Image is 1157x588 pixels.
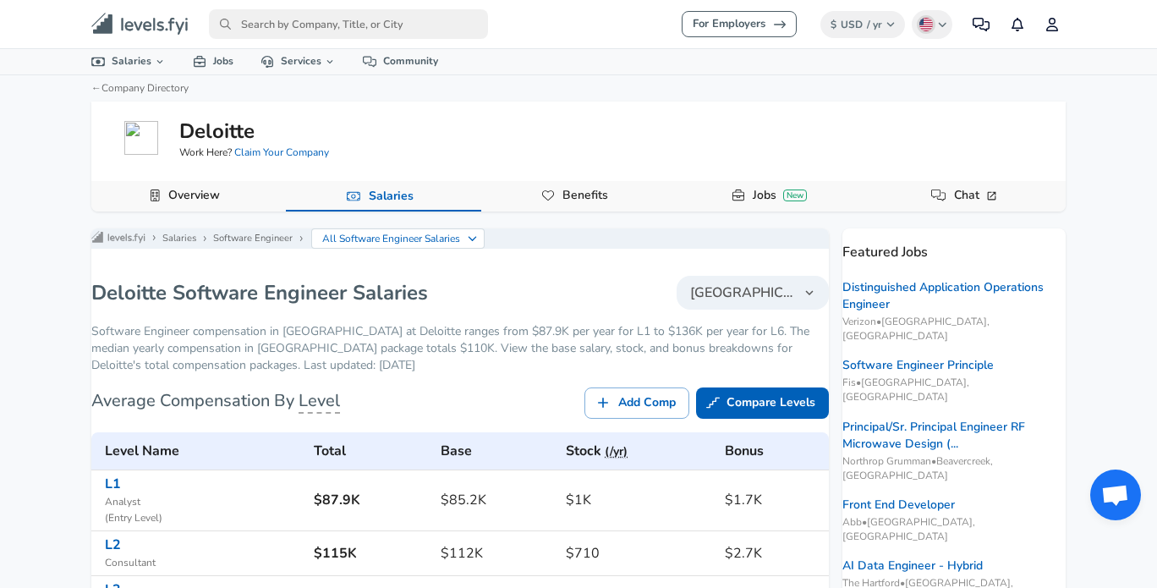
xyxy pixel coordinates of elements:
[105,510,300,527] span: ( Entry Level )
[105,475,121,493] a: L1
[842,279,1066,313] a: Distinguished Application Operations Engineer
[441,439,552,463] h6: Base
[842,228,1066,262] p: Featured Jobs
[841,18,863,31] span: USD
[947,181,1006,210] a: Chat
[605,442,628,463] button: (/yr)
[820,11,906,38] button: $USD/ yr
[105,536,121,554] a: L2
[91,279,428,306] h1: Deloitte Software Engineer Salaries
[91,323,829,374] p: Software Engineer compensation in [GEOGRAPHIC_DATA] at Deloitte ranges from $87.9K per year for L...
[314,541,427,565] h6: $115K
[91,387,340,415] h6: Average Compensation By
[1090,470,1141,520] div: Open chat
[314,439,427,463] h6: Total
[783,190,807,201] div: New
[677,276,829,310] button: [GEOGRAPHIC_DATA]
[314,488,427,512] h6: $87.9K
[209,9,488,39] input: Search by Company, Title, or City
[696,387,829,419] a: Compare Levels
[842,497,955,514] a: Front End Developer
[179,146,329,160] span: Work Here?
[349,49,452,74] a: Community
[842,515,1066,544] span: Abb • [GEOGRAPHIC_DATA], [GEOGRAPHIC_DATA]
[124,121,158,155] img: deloitte.com
[842,315,1066,343] span: Verizon • [GEOGRAPHIC_DATA], [GEOGRAPHIC_DATA]
[919,18,933,31] img: English (US)
[162,232,196,245] a: Salaries
[842,376,1066,404] span: Fis • [GEOGRAPHIC_DATA], [GEOGRAPHIC_DATA]
[162,181,227,210] a: Overview
[842,357,994,374] a: Software Engineer Principle
[105,555,300,572] span: Consultant
[725,439,822,463] h6: Bonus
[179,49,247,74] a: Jobs
[746,181,814,210] a: JobsNew
[682,11,797,37] a: For Employers
[234,146,329,159] a: Claim Your Company
[91,81,189,95] a: ←Company Directory
[831,18,836,31] span: $
[91,181,1066,212] div: Company Data Navigation
[441,488,552,512] h6: $85.2K
[322,231,461,246] p: All Software Engineer Salaries
[78,49,179,74] a: Salaries
[105,494,300,511] span: Analyst
[690,283,795,303] span: [GEOGRAPHIC_DATA]
[179,117,255,146] h5: Deloitte
[566,439,711,463] h6: Stock
[556,181,615,210] a: Benefits
[213,232,293,245] a: Software Engineer
[299,389,340,414] span: Level
[842,454,1066,483] span: Northrop Grumman • Beavercreek, [GEOGRAPHIC_DATA]
[247,49,349,74] a: Services
[725,488,822,512] h6: $1.7K
[912,10,952,39] button: English (US)
[362,182,420,211] a: Salaries
[842,419,1066,453] a: Principal/Sr. Principal Engineer RF Microwave Design (...
[105,439,300,463] h6: Level Name
[441,541,552,565] h6: $112K
[842,558,983,574] a: AI Data Engineer - Hybrid
[566,541,711,565] h6: $710
[867,18,882,31] span: / yr
[725,541,822,565] h6: $2.7K
[584,387,689,419] a: Add Comp
[566,488,711,512] h6: $1K
[71,7,1086,41] nav: primary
